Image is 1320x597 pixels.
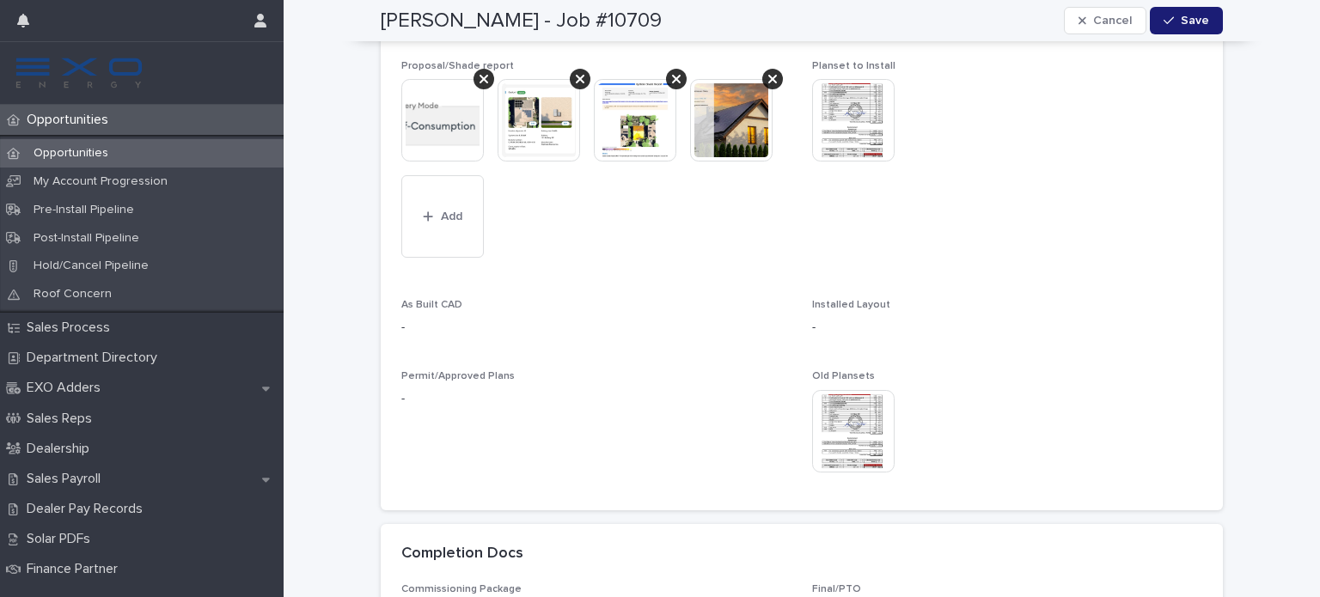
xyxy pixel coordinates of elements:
[812,61,895,71] span: Planset to Install
[401,390,791,408] p: -
[1150,7,1223,34] button: Save
[20,287,125,302] p: Roof Concern
[20,501,156,517] p: Dealer Pay Records
[20,203,148,217] p: Pre-Install Pipeline
[812,300,890,310] span: Installed Layout
[1064,7,1146,34] button: Cancel
[20,411,106,427] p: Sales Reps
[20,146,122,161] p: Opportunities
[401,371,515,381] span: Permit/Approved Plans
[20,561,131,577] p: Finance Partner
[812,584,861,594] span: Final/PTO
[20,174,181,189] p: My Account Progression
[401,61,514,71] span: Proposal/Shade report
[381,9,662,34] h2: [PERSON_NAME] - Job #10709
[20,320,124,336] p: Sales Process
[1093,15,1132,27] span: Cancel
[14,56,144,90] img: FKS5r6ZBThi8E5hshIGi
[20,259,162,273] p: Hold/Cancel Pipeline
[812,319,1202,337] p: -
[20,112,122,128] p: Opportunities
[1181,15,1209,27] span: Save
[20,471,114,487] p: Sales Payroll
[401,300,462,310] span: As Built CAD
[401,545,523,563] h2: Completion Docs
[401,319,791,337] p: -
[20,350,171,366] p: Department Directory
[401,584,522,594] span: Commissioning Package
[812,371,875,381] span: Old Plansets
[20,380,114,396] p: EXO Adders
[20,441,103,457] p: Dealership
[401,175,484,258] button: Add
[441,210,462,222] span: Add
[20,531,104,547] p: Solar PDFs
[20,231,153,246] p: Post-Install Pipeline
